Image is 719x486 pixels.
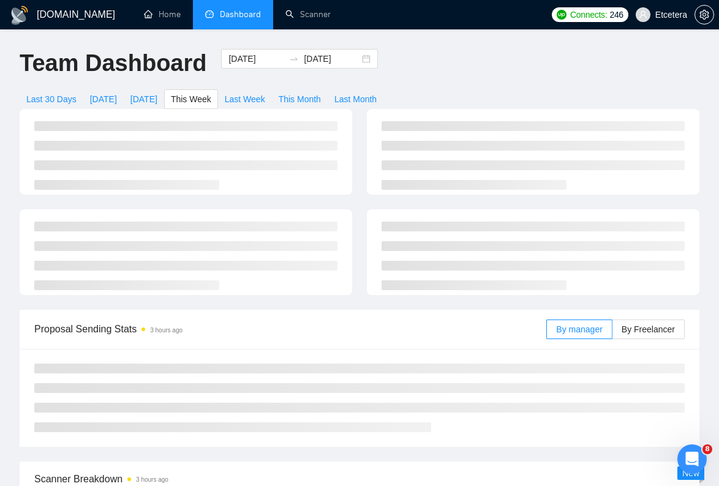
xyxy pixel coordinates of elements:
[570,8,607,21] span: Connects:
[205,10,214,18] span: dashboard
[26,92,77,106] span: Last 30 Days
[289,54,299,64] span: swap-right
[289,54,299,64] span: to
[228,52,284,65] input: Start date
[304,52,359,65] input: End date
[220,9,261,20] span: Dashboard
[83,89,124,109] button: [DATE]
[272,89,328,109] button: This Month
[164,89,218,109] button: This Week
[136,476,168,483] time: 3 hours ago
[20,89,83,109] button: Last 30 Days
[20,49,206,78] h1: Team Dashboard
[285,9,331,20] a: searchScanner
[130,92,157,106] span: [DATE]
[682,468,699,478] span: New
[124,89,164,109] button: [DATE]
[609,8,623,21] span: 246
[328,89,383,109] button: Last Month
[695,10,714,20] a: setting
[34,321,546,337] span: Proposal Sending Stats
[334,92,377,106] span: Last Month
[677,444,707,474] iframe: Intercom live chat
[639,10,647,19] span: user
[702,444,712,454] span: 8
[556,324,602,334] span: By manager
[171,92,211,106] span: This Week
[695,5,714,24] button: setting
[10,6,29,25] img: logo
[557,10,567,20] img: upwork-logo.png
[150,327,183,334] time: 3 hours ago
[218,89,272,109] button: Last Week
[144,9,181,20] a: homeHome
[622,324,675,334] span: By Freelancer
[225,92,265,106] span: Last Week
[279,92,321,106] span: This Month
[90,92,117,106] span: [DATE]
